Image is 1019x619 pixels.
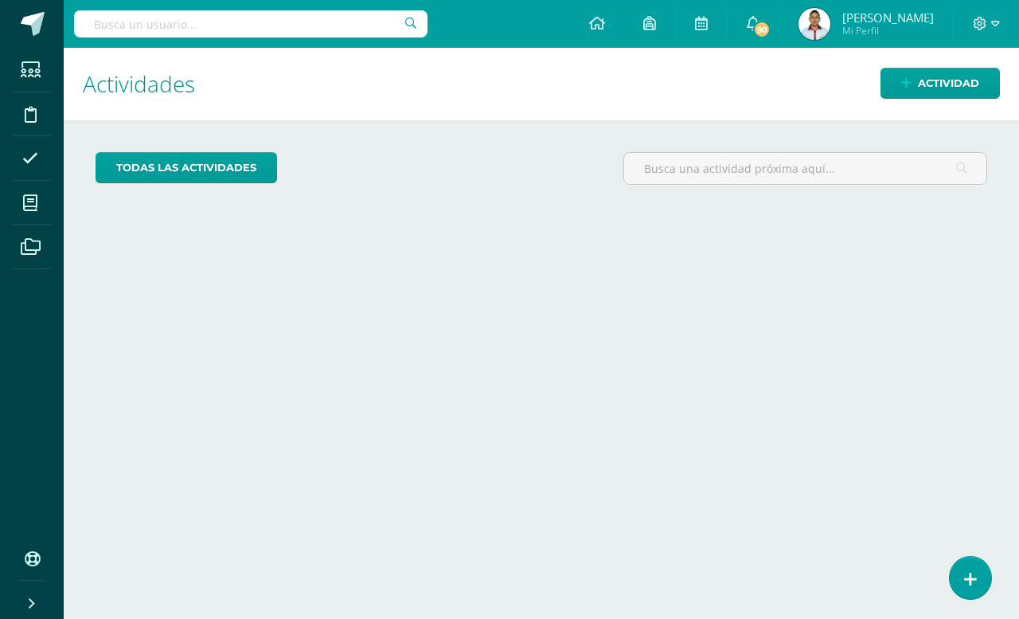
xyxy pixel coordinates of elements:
span: 90 [753,21,771,38]
a: todas las Actividades [96,152,277,183]
input: Busca un usuario... [74,10,428,37]
span: Mi Perfil [842,24,934,37]
h1: Actividades [83,48,1000,120]
span: Actividad [918,69,979,98]
input: Busca una actividad próxima aquí... [624,153,986,184]
a: Actividad [880,68,1000,99]
span: [PERSON_NAME] [842,10,934,25]
img: c3efe4673e7e2750353020653e82772e.png [798,8,830,40]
